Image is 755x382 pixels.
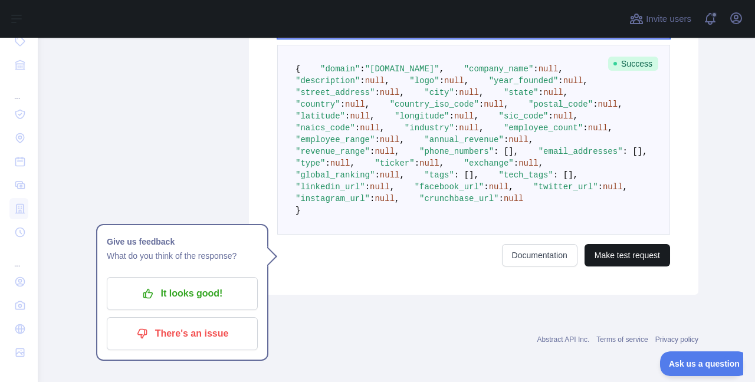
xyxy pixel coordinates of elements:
[533,64,538,74] span: :
[655,335,698,344] a: Privacy policy
[296,100,340,109] span: "country"
[375,88,379,97] span: :
[296,123,355,133] span: "naics_code"
[399,170,404,180] span: ,
[395,111,449,121] span: "longitude"
[296,76,360,85] span: "description"
[399,88,404,97] span: ,
[380,123,385,133] span: ,
[415,182,484,192] span: "facebook_url"
[370,147,375,156] span: :
[479,88,484,97] span: ,
[375,135,379,144] span: :
[296,64,300,74] span: {
[459,123,479,133] span: null
[370,182,390,192] span: null
[454,170,479,180] span: : [],
[504,88,539,97] span: "state"
[563,76,583,85] span: null
[539,88,543,97] span: :
[350,111,370,121] span: null
[345,111,350,121] span: :
[345,100,365,109] span: null
[474,111,478,121] span: ,
[583,123,587,133] span: :
[296,182,365,192] span: "linkedin_url"
[504,135,508,144] span: :
[375,170,379,180] span: :
[528,135,533,144] span: ,
[296,159,325,168] span: "type"
[623,182,628,192] span: ,
[553,111,573,121] span: null
[598,182,603,192] span: :
[454,88,459,97] span: :
[518,159,539,168] span: null
[499,111,549,121] span: "sic_code"
[395,147,399,156] span: ,
[419,147,494,156] span: "phone_numbers"
[598,100,618,109] span: null
[439,159,444,168] span: ,
[479,100,484,109] span: :
[296,88,375,97] span: "street_address"
[593,100,598,109] span: :
[296,206,300,215] span: }
[498,194,503,203] span: :
[365,100,370,109] span: ,
[479,123,484,133] span: ,
[405,123,454,133] span: "industry"
[439,76,444,85] span: :
[370,111,375,121] span: ,
[489,182,509,192] span: null
[504,194,524,203] span: null
[296,170,375,180] span: "global_ranking"
[608,57,658,71] span: Success
[588,123,608,133] span: null
[583,76,587,85] span: ,
[454,123,459,133] span: :
[489,76,559,85] span: "year_founded"
[646,12,691,26] span: Invite users
[380,170,400,180] span: null
[558,76,563,85] span: :
[385,76,389,85] span: ,
[514,159,518,168] span: :
[390,100,479,109] span: "country_iso_code"
[365,76,385,85] span: null
[504,123,583,133] span: "employee_count"
[375,194,395,203] span: null
[508,182,513,192] span: ,
[419,194,498,203] span: "crunchbase_url"
[375,159,414,168] span: "ticker"
[537,335,590,344] a: Abstract API Inc.
[380,88,400,97] span: null
[502,244,577,266] a: Documentation
[330,159,350,168] span: null
[618,100,622,109] span: ,
[464,64,534,74] span: "company_name"
[424,88,454,97] span: "city"
[340,100,345,109] span: :
[360,76,365,85] span: :
[350,159,354,168] span: ,
[558,64,563,74] span: ,
[360,64,365,74] span: :
[296,147,370,156] span: "revenue_range"
[107,249,258,263] p: What do you think of the response?
[660,351,743,376] iframe: Toggle Customer Support
[573,111,578,121] span: ,
[528,100,593,109] span: "postal_code"
[9,245,28,269] div: ...
[380,135,400,144] span: null
[424,170,454,180] span: "tags"
[585,244,670,266] button: Make test request
[543,88,563,97] span: null
[375,147,395,156] span: null
[439,64,444,74] span: ,
[608,123,612,133] span: ,
[623,147,648,156] span: : [],
[370,194,375,203] span: :
[424,135,503,144] span: "annual_revenue"
[563,88,568,97] span: ,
